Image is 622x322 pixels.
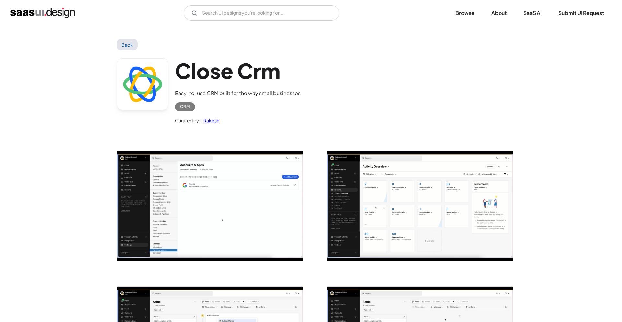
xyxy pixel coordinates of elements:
h1: Close Crm [175,58,301,83]
a: home [10,8,75,18]
a: About [484,6,514,20]
input: Search UI designs you're looking for... [184,5,339,21]
a: open lightbox [327,151,513,261]
a: open lightbox [117,151,303,261]
a: Submit UI Request [551,6,612,20]
img: 667d3e727404bb2e04c0ed5e_close%20crm%20activity%20overview.png [327,151,513,261]
a: Back [117,39,138,50]
img: 667d3e72458bb01af5b69844_close%20crm%20acounts%20apps.png [117,151,303,261]
a: Rakesh [200,117,219,124]
a: Browse [448,6,482,20]
div: CRM [180,103,190,111]
div: Curated by: [175,117,200,124]
form: Email Form [184,5,339,21]
div: Easy-to-use CRM built for the way small businesses [175,89,301,97]
a: SaaS Ai [516,6,549,20]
